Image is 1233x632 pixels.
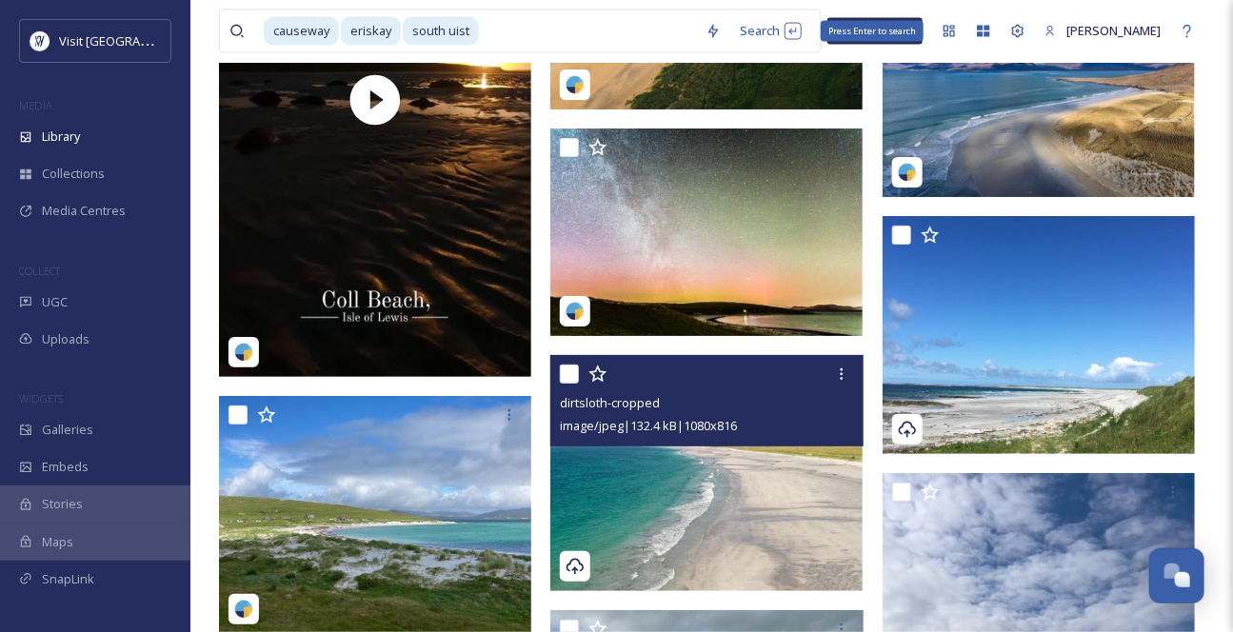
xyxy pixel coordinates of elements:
[560,394,660,411] span: dirtsloth-cropped
[883,216,1200,454] img: Kildonan Beach.jpg
[550,355,863,591] img: dirtsloth-cropped
[42,128,80,146] span: Library
[403,17,479,45] span: south uist
[234,600,253,619] img: snapsea-logo.png
[42,533,73,551] span: Maps
[341,17,401,45] span: eriskay
[42,293,68,311] span: UGC
[42,570,94,588] span: SnapLink
[19,98,52,112] span: MEDIA
[730,12,811,49] div: Search
[42,202,126,220] span: Media Centres
[566,75,585,94] img: snapsea-logo.png
[898,163,917,182] img: snapsea-logo.png
[264,17,339,45] span: causeway
[550,128,863,336] img: johnhoward44-18061122424997183.jpeg
[42,165,105,183] span: Collections
[42,458,89,476] span: Embeds
[821,21,924,42] div: Press Enter to search
[19,264,60,278] span: COLLECT
[566,302,585,321] img: snapsea-logo.png
[883,22,1195,198] img: albyn_photography-1713201245542.jpg
[560,417,737,434] span: image/jpeg | 132.4 kB | 1080 x 816
[19,391,63,405] span: WIDGETS
[30,31,50,50] img: Untitled%20design%20%2897%29.png
[1035,12,1170,49] a: [PERSON_NAME]
[59,31,207,49] span: Visit [GEOGRAPHIC_DATA]
[1149,548,1204,603] button: Open Chat
[1066,22,1161,39] span: [PERSON_NAME]
[234,343,253,362] img: snapsea-logo.png
[827,18,923,45] a: What's New
[42,421,93,439] span: Galleries
[42,330,89,348] span: Uploads
[42,495,83,513] span: Stories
